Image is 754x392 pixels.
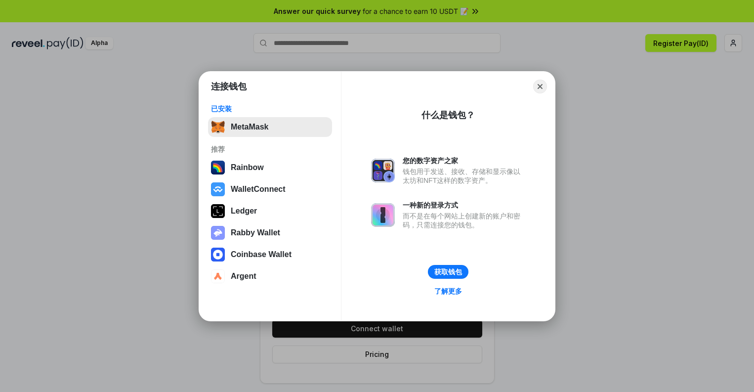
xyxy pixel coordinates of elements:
button: Ledger [208,201,332,221]
div: Argent [231,272,256,281]
div: 已安装 [211,104,329,113]
div: Ledger [231,207,257,216]
button: Rabby Wallet [208,223,332,243]
div: MetaMask [231,123,268,131]
img: svg+xml,%3Csvg%20fill%3D%22none%22%20height%3D%2233%22%20viewBox%3D%220%200%2035%2033%22%20width%... [211,120,225,134]
img: svg+xml,%3Csvg%20xmlns%3D%22http%3A%2F%2Fwww.w3.org%2F2000%2Fsvg%22%20fill%3D%22none%22%20viewBox... [371,203,395,227]
div: Coinbase Wallet [231,250,292,259]
button: MetaMask [208,117,332,137]
div: 推荐 [211,145,329,154]
div: 您的数字资产之家 [403,156,525,165]
div: 钱包用于发送、接收、存储和显示像以太坊和NFT这样的数字资产。 [403,167,525,185]
div: Rabby Wallet [231,228,280,237]
button: WalletConnect [208,179,332,199]
button: Rainbow [208,158,332,177]
div: 了解更多 [434,287,462,296]
div: 获取钱包 [434,267,462,276]
img: svg+xml,%3Csvg%20xmlns%3D%22http%3A%2F%2Fwww.w3.org%2F2000%2Fsvg%22%20fill%3D%22none%22%20viewBox... [371,159,395,182]
div: 而不是在每个网站上创建新的账户和密码，只需连接您的钱包。 [403,212,525,229]
button: 获取钱包 [428,265,468,279]
img: svg+xml,%3Csvg%20xmlns%3D%22http%3A%2F%2Fwww.w3.org%2F2000%2Fsvg%22%20fill%3D%22none%22%20viewBox... [211,226,225,240]
button: Argent [208,266,332,286]
button: Close [533,80,547,93]
div: Rainbow [231,163,264,172]
div: 一种新的登录方式 [403,201,525,210]
div: WalletConnect [231,185,286,194]
img: svg+xml,%3Csvg%20width%3D%22120%22%20height%3D%22120%22%20viewBox%3D%220%200%20120%20120%22%20fil... [211,161,225,174]
div: 什么是钱包？ [421,109,475,121]
img: svg+xml,%3Csvg%20width%3D%2228%22%20height%3D%2228%22%20viewBox%3D%220%200%2028%2028%22%20fill%3D... [211,182,225,196]
button: Coinbase Wallet [208,245,332,264]
h1: 连接钱包 [211,81,247,92]
a: 了解更多 [428,285,468,298]
img: svg+xml,%3Csvg%20width%3D%2228%22%20height%3D%2228%22%20viewBox%3D%220%200%2028%2028%22%20fill%3D... [211,248,225,261]
img: svg+xml,%3Csvg%20xmlns%3D%22http%3A%2F%2Fwww.w3.org%2F2000%2Fsvg%22%20width%3D%2228%22%20height%3... [211,204,225,218]
img: svg+xml,%3Csvg%20width%3D%2228%22%20height%3D%2228%22%20viewBox%3D%220%200%2028%2028%22%20fill%3D... [211,269,225,283]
